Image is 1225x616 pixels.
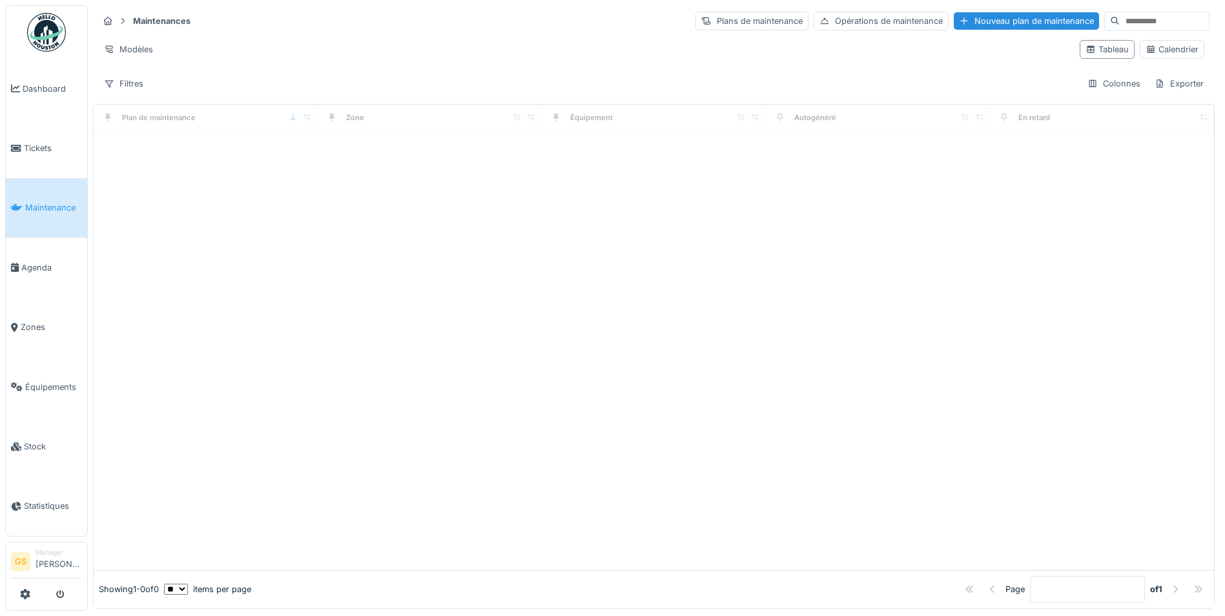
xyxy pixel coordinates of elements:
[36,548,82,557] div: Manager
[6,357,87,416] a: Équipements
[6,178,87,238] a: Maintenance
[6,118,87,178] a: Tickets
[164,583,251,595] div: items per page
[98,40,159,59] div: Modèles
[1018,112,1050,123] div: En retard
[11,552,30,571] li: GS
[570,112,613,123] div: Équipement
[814,12,949,30] div: Opérations de maintenance
[6,298,87,357] a: Zones
[122,112,196,123] div: Plan de maintenance
[346,112,364,123] div: Zone
[1146,43,1199,56] div: Calendrier
[1149,74,1210,93] div: Exporter
[1005,583,1025,595] div: Page
[24,500,82,512] span: Statistiques
[1082,74,1146,93] div: Colonnes
[128,15,196,27] strong: Maintenances
[6,416,87,476] a: Stock
[6,238,87,297] a: Agenda
[25,381,82,393] span: Équipements
[98,74,149,93] div: Filtres
[11,548,82,579] a: GS Manager[PERSON_NAME]
[1150,583,1162,595] strong: of 1
[23,83,82,95] span: Dashboard
[21,262,82,274] span: Agenda
[24,142,82,154] span: Tickets
[24,440,82,453] span: Stock
[36,548,82,575] li: [PERSON_NAME]
[954,12,1099,30] div: Nouveau plan de maintenance
[6,477,87,536] a: Statistiques
[695,12,808,30] div: Plans de maintenance
[21,321,82,333] span: Zones
[99,583,159,595] div: Showing 1 - 0 of 0
[25,201,82,214] span: Maintenance
[6,59,87,118] a: Dashboard
[794,112,836,123] div: Autogénéré
[1086,43,1129,56] div: Tableau
[27,13,66,52] img: Badge_color-CXgf-gQk.svg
